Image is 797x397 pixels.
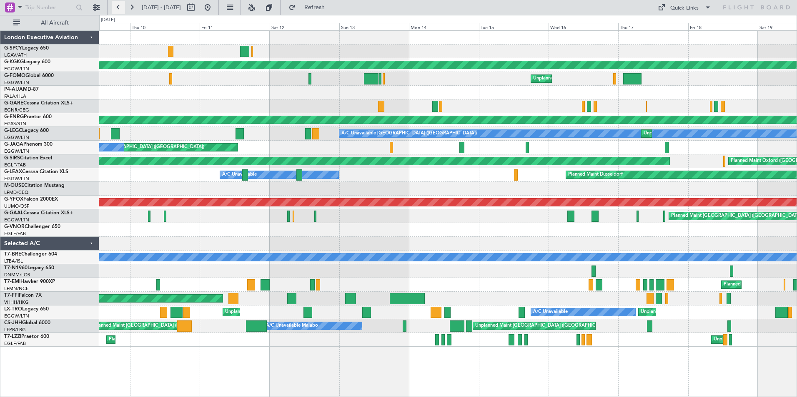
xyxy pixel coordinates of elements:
[4,73,25,78] span: G-FOMO
[618,23,688,30] div: Thu 17
[142,4,181,11] span: [DATE] - [DATE]
[4,142,53,147] a: G-JAGAPhenom 300
[475,320,612,332] div: Unplanned Maint [GEOGRAPHIC_DATA] ([GEOGRAPHIC_DATA])
[4,101,23,106] span: G-GARE
[4,60,50,65] a: G-KGKGLegacy 600
[654,1,715,14] button: Quick Links
[4,285,29,292] a: LFMN/NCE
[9,16,90,30] button: All Aircraft
[4,293,42,298] a: T7-FFIFalcon 7X
[4,79,29,86] a: EGGW/LTN
[4,128,49,133] a: G-LEGCLegacy 600
[4,299,29,305] a: VHHH/HKG
[4,66,29,72] a: EGGW/LTN
[22,20,88,26] span: All Aircraft
[25,1,73,14] input: Trip Number
[4,265,28,270] span: T7-N1960
[4,327,26,333] a: LFPB/LBG
[4,340,26,347] a: EGLF/FAB
[4,148,29,154] a: EGGW/LTN
[4,87,39,92] a: P4-AUAMD-87
[86,141,204,154] div: Planned [GEOGRAPHIC_DATA] ([GEOGRAPHIC_DATA])
[4,60,24,65] span: G-KGKG
[4,211,23,216] span: G-GAAL
[130,23,200,30] div: Thu 10
[4,320,22,325] span: CS-JHH
[644,127,781,140] div: Unplanned Maint [GEOGRAPHIC_DATA] ([GEOGRAPHIC_DATA])
[266,320,318,332] div: A/C Unavailable Malabo
[4,169,22,174] span: G-LEAX
[4,217,29,223] a: EGGW/LTN
[4,101,73,106] a: G-GARECessna Citation XLS+
[4,224,60,229] a: G-VNORChallenger 650
[479,23,549,30] div: Tue 15
[670,4,699,12] div: Quick Links
[285,1,335,14] button: Refresh
[200,23,269,30] div: Fri 11
[4,73,54,78] a: G-FOMOGlobal 6000
[101,17,115,24] div: [DATE]
[4,183,24,188] span: M-OUSE
[4,93,26,99] a: FALA/HLA
[4,252,57,257] a: T7-BREChallenger 604
[4,189,28,196] a: LFMD/CEQ
[568,169,623,181] div: Planned Maint Dusseldorf
[409,23,479,30] div: Mon 14
[4,169,68,174] a: G-LEAXCessna Citation XLS
[4,231,26,237] a: EGLF/FAB
[4,334,21,339] span: T7-LZZI
[4,279,55,284] a: T7-EMIHawker 900XP
[4,52,27,58] a: LGAV/ATH
[4,183,65,188] a: M-OUSECitation Mustang
[4,313,29,319] a: EGGW/LTN
[4,128,22,133] span: G-LEGC
[4,134,29,141] a: EGGW/LTN
[4,252,21,257] span: T7-BRE
[4,121,26,127] a: EGSS/STN
[222,169,257,181] div: A/C Unavailable
[4,258,23,264] a: LTBA/ISL
[4,293,19,298] span: T7-FFI
[4,162,26,168] a: EGLF/FAB
[4,211,73,216] a: G-GAALCessna Citation XLS+
[270,23,339,30] div: Sat 12
[4,87,23,92] span: P4-AUA
[4,203,29,209] a: UUMO/OSF
[109,333,240,346] div: Planned Maint [GEOGRAPHIC_DATA] ([GEOGRAPHIC_DATA])
[88,320,226,332] div: Unplanned Maint [GEOGRAPHIC_DATA] ([GEOGRAPHIC_DATA])
[533,72,646,85] div: Unplanned Maint [US_STATE] ([GEOGRAPHIC_DATA])
[4,107,29,113] a: EGNR/CEG
[4,197,23,202] span: G-YFOX
[4,307,49,312] a: LX-TROLegacy 650
[4,279,20,284] span: T7-EMI
[4,46,49,51] a: G-SPCYLegacy 650
[339,23,409,30] div: Sun 13
[533,306,568,318] div: A/C Unavailable
[4,156,20,161] span: G-SIRS
[4,197,58,202] a: G-YFOXFalcon 2000EX
[724,278,793,291] div: Planned Maint [PERSON_NAME]
[4,156,52,161] a: G-SIRSCitation Excel
[4,265,54,270] a: T7-N1960Legacy 650
[641,306,701,318] div: Unplanned Maint Dusseldorf
[4,334,49,339] a: T7-LZZIPraetor 600
[688,23,758,30] div: Fri 18
[4,307,22,312] span: LX-TRO
[4,114,24,119] span: G-ENRG
[4,176,29,182] a: EGGW/LTN
[341,127,477,140] div: A/C Unavailable [GEOGRAPHIC_DATA] ([GEOGRAPHIC_DATA])
[4,46,22,51] span: G-SPCY
[4,320,50,325] a: CS-JHHGlobal 6000
[225,306,362,318] div: Unplanned Maint [GEOGRAPHIC_DATA] ([GEOGRAPHIC_DATA])
[4,272,30,278] a: DNMM/LOS
[4,224,25,229] span: G-VNOR
[297,5,332,10] span: Refresh
[4,114,52,119] a: G-ENRGPraetor 600
[549,23,618,30] div: Wed 16
[4,142,23,147] span: G-JAGA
